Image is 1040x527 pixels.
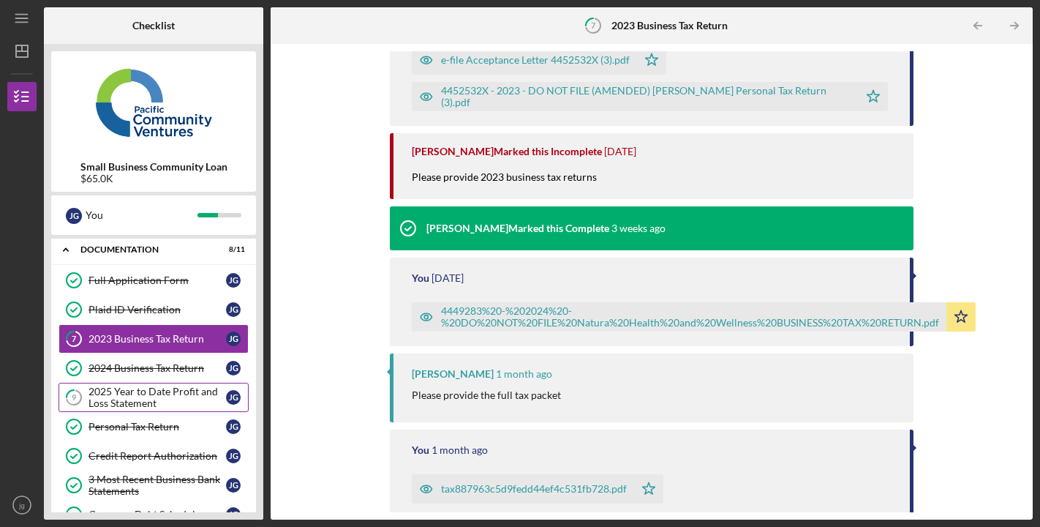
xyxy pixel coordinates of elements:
div: Please provide 2023 business tax returns [412,170,611,199]
time: 2025-08-11 20:50 [611,223,666,234]
button: 4452532X - 2023 - DO NOT FILE (AMENDED) [PERSON_NAME] Personal Tax Return (3).pdf [412,82,887,111]
time: 2025-08-27 21:19 [604,146,636,157]
button: jg [7,490,37,520]
div: [PERSON_NAME] Marked this Incomplete [412,146,602,157]
b: 2023 Business Tax Return [611,20,728,31]
b: Checklist [132,20,175,31]
a: Full Application Formjg [59,266,249,295]
div: 8 / 11 [219,245,245,254]
div: j g [226,390,241,405]
div: Credit Report Authorization [88,450,226,462]
div: j g [226,332,241,346]
div: j g [226,302,241,317]
div: 2023 Business Tax Return [88,333,226,345]
tspan: 7 [591,20,596,30]
div: 4452532X - 2023 - DO NOT FILE (AMENDED) [PERSON_NAME] Personal Tax Return (3).pdf [441,85,851,108]
div: [PERSON_NAME] [412,368,494,380]
img: Product logo [51,59,256,146]
div: Documentation [80,245,208,254]
div: 4449283%20-%202024%20-%20DO%20NOT%20FILE%20Natura%20Health%20and%20Wellness%20BUSINESS%20TAX%20RE... [441,305,939,329]
text: jg [18,501,24,509]
div: [PERSON_NAME] Marked this Complete [426,223,609,234]
div: j g [66,208,82,224]
div: Personal Tax Return [88,421,226,433]
tspan: 7 [72,334,77,344]
button: tax887963c5d9fedd44ef4c531fb728.pdf [412,474,663,504]
div: Company Debt Schedule [88,509,226,520]
div: $65.0K [80,173,227,184]
div: j g [226,507,241,522]
a: 3 Most Recent Business Bank Statementsjg [59,471,249,500]
div: j g [226,449,241,463]
button: e-file Acceptance Letter 4452532X (3).pdf [412,45,666,75]
b: Small Business Community Loan [80,161,227,173]
time: 2025-08-10 03:27 [432,272,464,284]
div: j g [226,419,241,434]
div: tax887963c5d9fedd44ef4c531fb728.pdf [441,483,627,495]
div: Plaid ID Verification [88,304,226,315]
div: 3 Most Recent Business Bank Statements [88,474,226,497]
div: j g [226,361,241,375]
div: 2025 Year to Date Profit and Loss Statement [88,386,226,409]
time: 2025-07-30 19:47 [496,368,552,380]
div: You [412,272,429,284]
a: Plaid ID Verificationjg [59,295,249,324]
div: j g [226,478,241,493]
a: Credit Report Authorizationjg [59,441,249,471]
time: 2025-07-28 22:00 [432,444,488,456]
button: 4449283%20-%202024%20-%20DO%20NOT%20FILE%20Natura%20Health%20and%20Wellness%20BUSINESS%20TAX%20RE... [412,302,976,332]
p: Please provide the full tax packet [412,387,561,403]
div: e-file Acceptance Letter 4452532X (3).pdf [441,54,630,66]
a: 2024 Business Tax Returnjg [59,354,249,383]
a: 72023 Business Tax Returnjg [59,324,249,354]
div: 2024 Business Tax Return [88,362,226,374]
div: j g [226,273,241,288]
div: You [412,444,429,456]
tspan: 9 [72,393,77,403]
a: Personal Tax Returnjg [59,412,249,441]
a: 92025 Year to Date Profit and Loss Statementjg [59,383,249,412]
div: You [86,203,197,228]
div: Full Application Form [88,274,226,286]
